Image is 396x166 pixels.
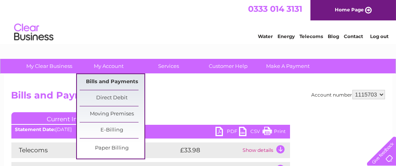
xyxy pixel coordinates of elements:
[77,59,141,73] a: My Account
[263,127,286,138] a: Print
[13,4,384,38] div: Clear Business is a trading name of Verastar Limited (registered in [GEOGRAPHIC_DATA] No. 3667643...
[17,59,82,73] a: My Clear Business
[179,142,241,158] td: £33.98
[11,90,385,105] h2: Bills and Payments
[328,33,339,39] a: Blog
[239,127,263,138] a: CSV
[370,33,389,39] a: Log out
[15,126,56,132] b: Statement Date:
[80,90,144,106] a: Direct Debit
[80,74,144,90] a: Bills and Payments
[11,127,290,132] div: [DATE]
[14,20,54,44] img: logo.png
[196,59,261,73] a: Customer Help
[248,4,302,14] a: 0333 014 3131
[277,33,295,39] a: Energy
[80,122,144,138] a: E-Billing
[11,142,179,158] td: Telecoms
[136,59,201,73] a: Services
[258,33,273,39] a: Water
[299,33,323,39] a: Telecoms
[80,140,144,156] a: Paper Billing
[241,142,290,158] td: Show details
[344,33,363,39] a: Contact
[255,59,320,73] a: Make A Payment
[80,106,144,122] a: Moving Premises
[215,127,239,138] a: PDF
[312,90,385,99] div: Account number
[11,112,129,124] a: Current Invoice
